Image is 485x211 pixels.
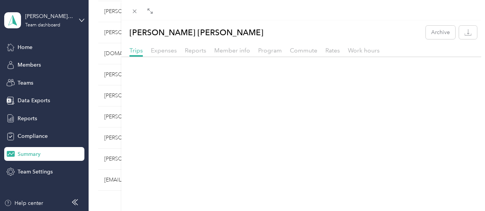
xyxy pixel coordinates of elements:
span: Expenses [151,47,177,54]
span: Trips [129,47,143,54]
span: Commute [290,47,317,54]
p: [PERSON_NAME] [PERSON_NAME] [129,26,264,39]
span: Rates [325,47,340,54]
span: Reports [185,47,206,54]
span: Member info [214,47,250,54]
span: Work hours [348,47,380,54]
iframe: Everlance-gr Chat Button Frame [442,168,485,211]
button: Archive [426,26,455,39]
span: Program [258,47,282,54]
